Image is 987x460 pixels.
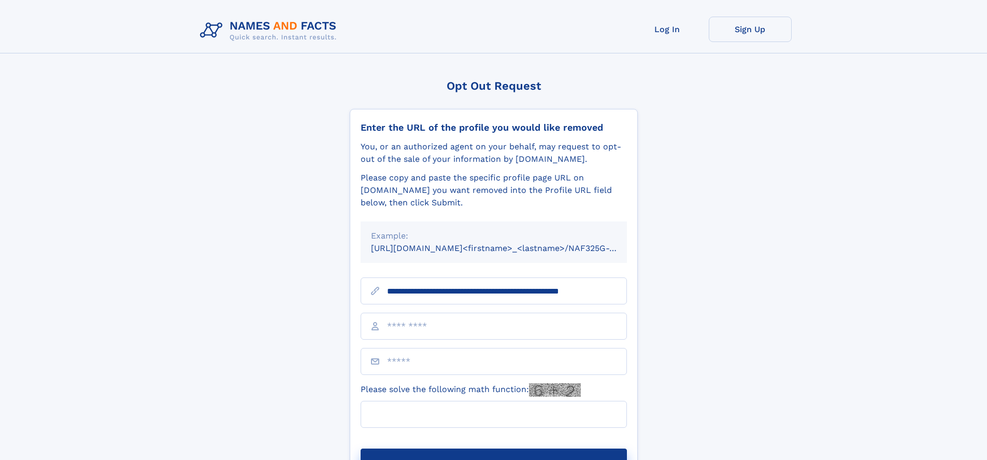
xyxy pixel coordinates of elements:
img: Logo Names and Facts [196,17,345,45]
small: [URL][DOMAIN_NAME]<firstname>_<lastname>/NAF325G-xxxxxxxx [371,243,647,253]
a: Sign Up [709,17,792,42]
div: Example: [371,230,617,242]
div: Opt Out Request [350,79,638,92]
a: Log In [626,17,709,42]
div: Enter the URL of the profile you would like removed [361,122,627,133]
div: You, or an authorized agent on your behalf, may request to opt-out of the sale of your informatio... [361,141,627,165]
div: Please copy and paste the specific profile page URL on [DOMAIN_NAME] you want removed into the Pr... [361,172,627,209]
label: Please solve the following math function: [361,383,581,397]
